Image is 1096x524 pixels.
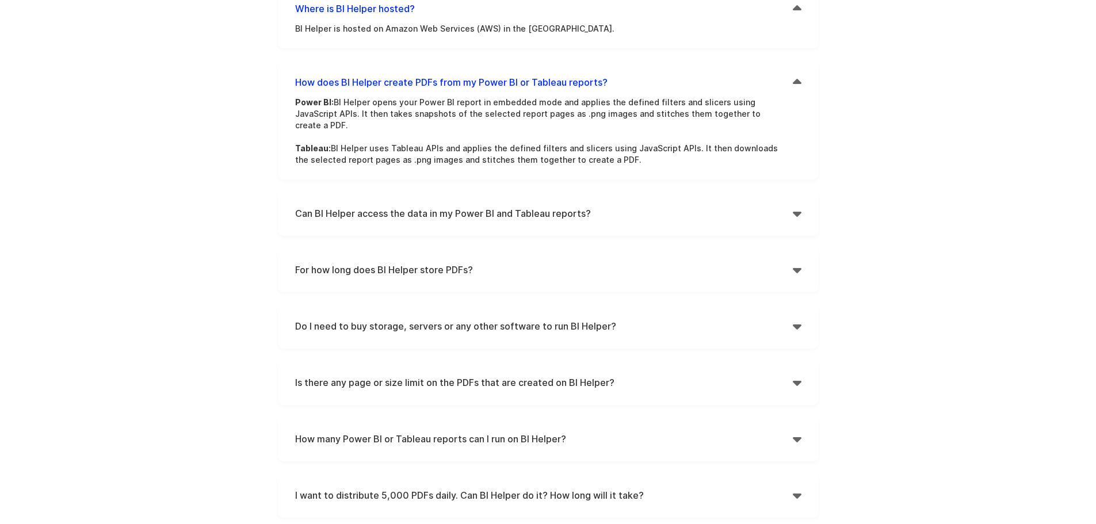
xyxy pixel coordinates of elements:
[295,487,793,504] h4: I want to distribute 5,000 PDFs daily. Can BI Helper do it? How long will it take?
[793,318,801,335] div: 
[295,318,793,335] h4: Do I need to buy storage, servers or any other software to run BI Helper?
[295,261,793,278] h4: For how long does BI Helper store PDFs?
[793,430,801,447] div: 
[295,374,793,391] h4: Is there any page or size limit on the PDFs that are created on BI Helper?
[295,430,793,447] h4: How many Power BI or Tableau reports can I run on BI Helper?
[295,77,608,88] strong: How does BI Helper create PDFs from my Power BI or Tableau reports?
[793,261,801,278] div: 
[793,74,801,91] div: 
[295,97,334,107] strong: Power BI:
[295,3,415,14] strong: Where is BI Helper hosted?
[295,23,784,35] p: BI Helper is hosted on Amazon Web Services (AWS) in the [GEOGRAPHIC_DATA].
[295,143,331,153] strong: Tableau:
[793,487,801,504] div: 
[295,97,784,166] p: BI Helper opens your Power BI report in embedded mode and applies the defined filters and slicers...
[793,205,801,222] div: 
[295,205,793,222] h4: Can BI Helper access the data in my Power BI and Tableau reports?
[793,374,801,391] div: 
